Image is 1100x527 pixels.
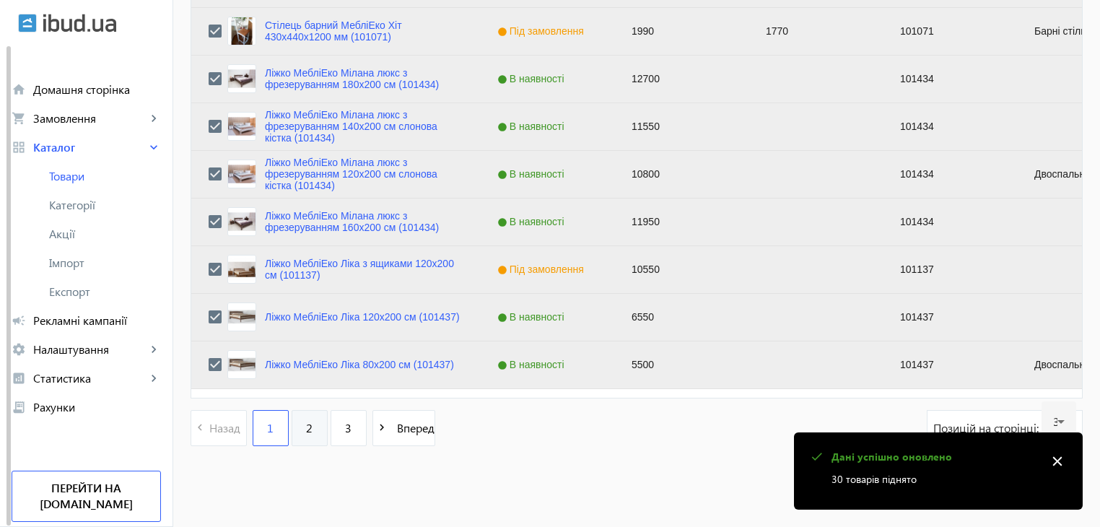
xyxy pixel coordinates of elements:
a: Перейти на [DOMAIN_NAME] [12,471,161,522]
span: В наявності [497,216,568,227]
div: 10800 [614,151,748,198]
span: Налаштування [33,342,147,357]
button: Вперед [372,410,435,446]
mat-icon: grid_view [12,140,26,154]
span: Домашня сторінка [33,82,161,97]
span: Замовлення [33,111,147,126]
span: В наявності [497,311,568,323]
span: 1 [267,420,274,436]
span: Товари [49,169,161,183]
mat-icon: navigate_next [373,419,391,437]
span: Рахунки [33,400,161,414]
div: 101437 [883,341,1017,388]
span: В наявності [497,359,568,370]
img: ibud.svg [18,14,37,32]
div: 10550 [614,246,748,293]
mat-icon: campaign [12,313,26,328]
mat-icon: keyboard_arrow_right [147,342,161,357]
mat-icon: keyboard_arrow_right [147,371,161,386]
div: 101434 [883,199,1017,245]
span: Статистика [33,371,147,386]
mat-icon: shopping_cart [12,111,26,126]
div: 12700 [614,56,748,103]
span: 3 [345,420,352,436]
span: В наявності [497,73,568,84]
p: Дані успішно оновлено [831,450,1038,464]
span: Рекламні кампанії [33,313,161,328]
div: 5500 [614,341,748,388]
div: 101137 [883,246,1017,293]
div: 11950 [614,199,748,245]
a: Ліжко МебліЕко Мілана люкс з фрезеруванням 120х200 см слонова кістка (101434) [265,157,463,191]
div: 101434 [883,151,1017,198]
span: Під замовлення [497,263,588,275]
span: Імпорт [49,256,161,270]
span: Акції [49,227,161,241]
span: В наявності [497,121,568,132]
div: 101434 [883,56,1017,103]
span: Під замовлення [497,25,588,37]
div: 101437 [883,294,1017,341]
p: 30 товарів піднято [831,471,1038,487]
span: В наявності [497,168,568,180]
a: Ліжко МебліЕко Мілана люкс з фрезеруванням 160х200 см (101434) [265,210,463,233]
mat-icon: receipt_long [12,400,26,414]
a: Ліжко МебліЕко Мілана люкс з фрезеруванням 180х200 см (101434) [265,67,463,90]
div: 11550 [614,103,748,150]
mat-icon: check [807,448,826,466]
a: Ліжко МебліЕко Ліка з ящиками 120х200 см (101137) [265,258,463,281]
mat-icon: keyboard_arrow_right [147,140,161,154]
span: Експорт [49,284,161,299]
div: 6550 [614,294,748,341]
img: ibud_text.svg [43,14,116,32]
span: Вперед [391,420,435,436]
a: Ліжко МебліЕко Ліка 120х200 см (101437) [265,311,460,323]
span: 2 [306,420,313,436]
mat-icon: keyboard_arrow_right [147,111,161,126]
div: 1770 [748,8,883,55]
span: Позицій на сторінці: [933,420,1042,436]
div: 1990 [614,8,748,55]
div: 101434 [883,103,1017,150]
a: Стілець барний МебліЕко Хіт 430х440х1200 мм (101071) [265,19,463,43]
a: Ліжко МебліЕко Ліка 80х200 см (101437) [265,359,454,370]
span: Каталог [33,140,147,154]
a: Ліжко МебліЕко Мілана люкс з фрезеруванням 140х200 см слонова кістка (101434) [265,109,463,144]
mat-icon: home [12,82,26,97]
span: Категорії [49,198,161,212]
mat-icon: analytics [12,371,26,386]
mat-icon: settings [12,342,26,357]
div: 101071 [883,8,1017,55]
mat-icon: close [1047,450,1068,472]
